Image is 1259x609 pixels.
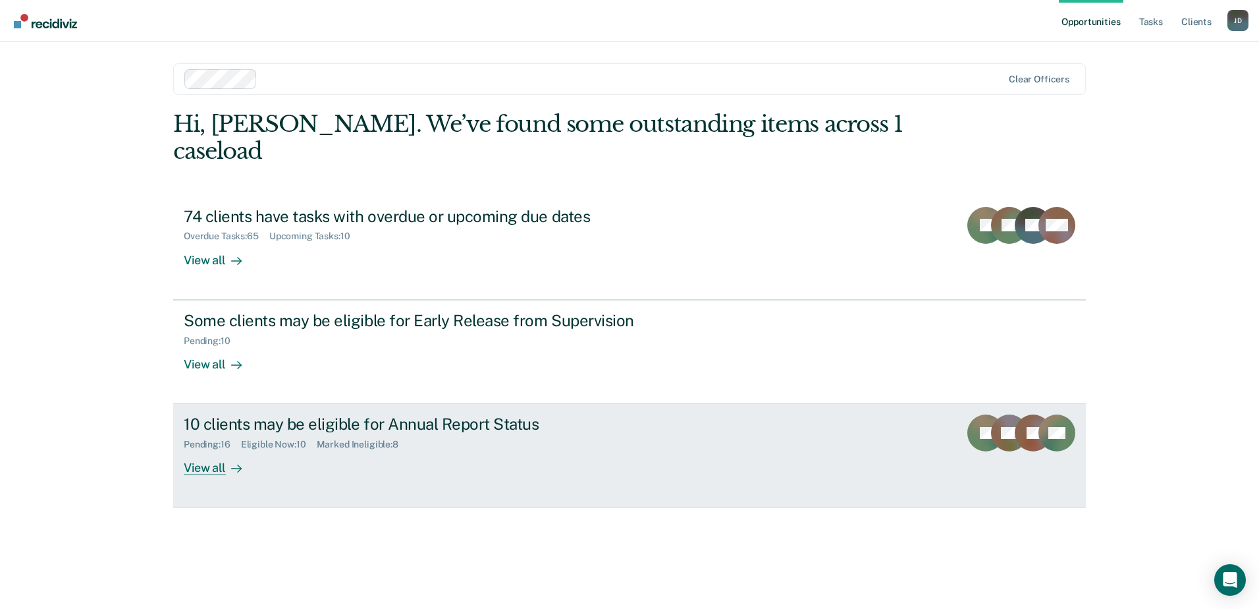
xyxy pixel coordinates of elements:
[184,207,646,226] div: 74 clients have tasks with overdue or upcoming due dates
[1009,74,1069,85] div: Clear officers
[173,300,1086,404] a: Some clients may be eligible for Early Release from SupervisionPending:10View all
[317,439,409,450] div: Marked Ineligible : 8
[184,346,257,372] div: View all
[269,231,361,242] div: Upcoming Tasks : 10
[1227,10,1248,31] button: Profile dropdown button
[184,415,646,434] div: 10 clients may be eligible for Annual Report Status
[184,450,257,476] div: View all
[184,335,241,347] div: Pending : 10
[173,111,903,165] div: Hi, [PERSON_NAME]. We’ve found some outstanding items across 1 caseload
[184,311,646,330] div: Some clients may be eligible for Early Release from Supervision
[173,404,1086,507] a: 10 clients may be eligible for Annual Report StatusPending:16Eligible Now:10Marked Ineligible:8Vi...
[173,196,1086,300] a: 74 clients have tasks with overdue or upcoming due datesOverdue Tasks:65Upcoming Tasks:10View all
[184,242,257,268] div: View all
[241,439,317,450] div: Eligible Now : 10
[1227,10,1248,31] div: J D
[184,439,241,450] div: Pending : 16
[184,231,269,242] div: Overdue Tasks : 65
[14,14,77,28] img: Recidiviz
[1214,564,1246,596] div: Open Intercom Messenger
